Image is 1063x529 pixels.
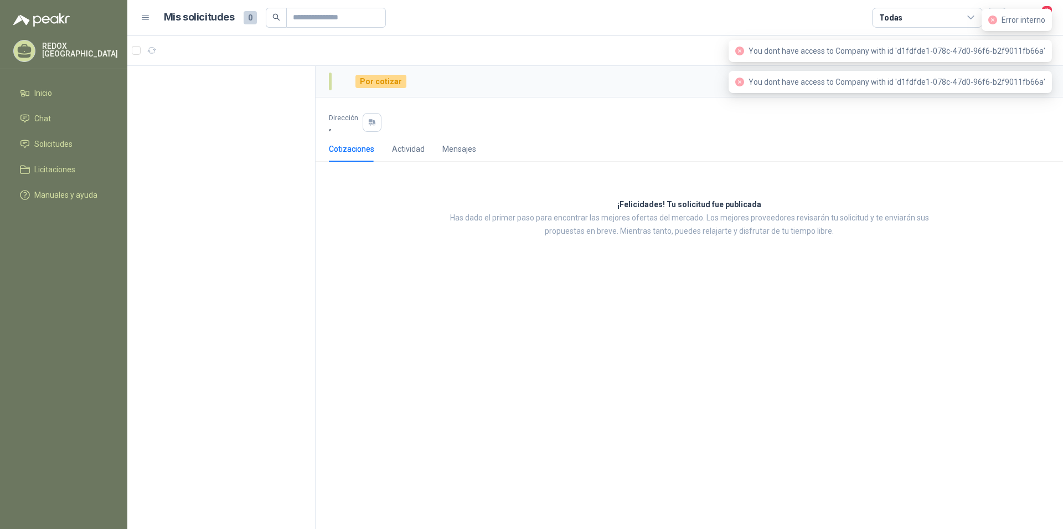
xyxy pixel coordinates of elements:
h3: ¡Felicidades! Tu solicitud fue publicada [617,198,761,212]
h1: Mis solicitudes [164,9,235,25]
span: Chat [34,112,51,125]
span: Licitaciones [34,163,75,176]
span: search [272,13,280,21]
span: close-circle [735,78,744,86]
button: 3 [1030,8,1050,28]
p: REDOX [GEOGRAPHIC_DATA] [42,42,118,58]
a: Inicio [13,83,114,104]
div: Mensajes [442,143,476,155]
p: , [329,122,358,131]
span: 0 [244,11,257,24]
a: Manuales y ayuda [13,184,114,206]
img: Logo peakr [13,13,70,27]
a: Licitaciones [13,159,114,180]
span: close-circle [988,16,997,24]
span: You dont have access to Company with id 'd1fdfde1-078c-47d0-96f6-b2f9011fb66a' [749,78,1045,86]
span: You dont have access to Company with id 'd1fdfde1-078c-47d0-96f6-b2f9011fb66a' [749,47,1045,55]
span: Manuales y ayuda [34,189,97,201]
a: Solicitudes [13,133,114,155]
span: Inicio [34,87,52,99]
div: Por cotizar [355,75,406,88]
span: Error interno [1002,16,1045,24]
p: Dirección [329,114,358,122]
span: Solicitudes [34,138,73,150]
a: Chat [13,108,114,129]
div: Todas [879,12,902,24]
p: Has dado el primer paso para encontrar las mejores ofertas del mercado. Los mejores proveedores r... [435,212,944,238]
div: Cotizaciones [329,143,374,155]
span: close-circle [735,47,744,55]
div: Actividad [392,143,425,155]
span: 3 [1041,5,1053,16]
